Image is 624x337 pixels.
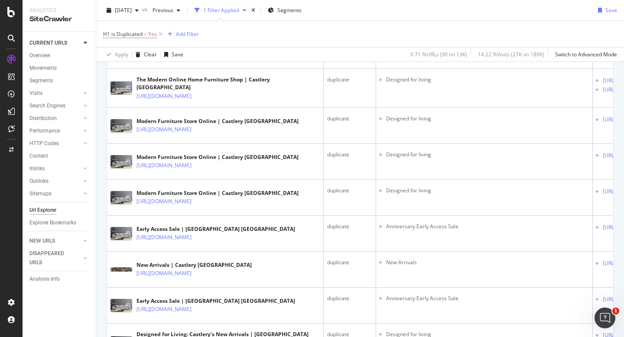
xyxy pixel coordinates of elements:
[264,3,305,17] button: Segments
[29,114,81,123] a: Distribution
[29,249,73,267] div: DISAPPEARED URLS
[191,3,250,17] button: 1 Filter Applied
[103,48,128,62] button: Apply
[29,237,55,246] div: NEW URLS
[595,308,615,328] iframe: Intercom live chat
[144,51,157,58] div: Clear
[612,308,619,314] span: 1
[110,267,132,272] img: main image
[176,30,199,38] div: Add Filter
[161,48,183,62] button: Save
[115,51,128,58] div: Apply
[29,64,90,73] a: Movements
[327,295,372,302] div: duplicate
[29,14,89,24] div: SiteCrawler
[386,151,589,159] li: Designed for living
[29,76,90,85] a: Segments
[136,261,252,269] div: New Arrivals​ | Castlery [GEOGRAPHIC_DATA]
[136,76,320,91] div: The Modern Online Home Furniture Shop | Castlery [GEOGRAPHIC_DATA]
[250,6,257,15] div: times
[148,28,157,40] span: Yes
[386,295,589,302] li: Anniversary Early Access Sale
[115,6,132,14] span: 2025 Sep. 21st
[29,51,90,60] a: Overview
[110,119,132,133] img: main image
[149,6,173,14] span: Previous
[327,187,372,194] div: duplicate
[203,6,239,14] div: 1 Filter Applied
[327,259,372,266] div: duplicate
[410,51,467,58] div: 0.71 % URLs ( 90 on 13K )
[29,164,45,173] div: Inlinks
[29,249,81,267] a: DISAPPEARED URLS
[110,299,132,312] img: main image
[277,6,302,14] span: Segments
[144,30,147,38] span: =
[29,7,89,14] div: Analytics
[103,3,142,17] button: [DATE]
[149,3,184,17] button: Previous
[110,227,132,240] img: main image
[29,275,60,284] div: Analysis Info
[172,51,183,58] div: Save
[29,51,50,60] div: Overview
[29,126,81,136] a: Performance
[110,155,132,168] img: main image
[327,76,372,84] div: duplicate
[136,189,299,197] div: Modern Furniture Store Online | Castlery [GEOGRAPHIC_DATA]
[110,191,132,204] img: main image
[29,89,42,98] div: Visits
[327,115,372,123] div: duplicate
[29,101,65,110] div: Search Engines
[29,189,52,198] div: Sitemaps
[29,114,57,123] div: Distribution
[136,92,192,100] a: [URL][DOMAIN_NAME]
[478,51,544,58] div: 14.22 % Visits ( 27K on 189K )
[29,152,48,161] div: Content
[327,223,372,230] div: duplicate
[29,206,90,215] a: Url Explorer
[605,6,617,14] div: Save
[29,218,76,227] div: Explorer Bookmarks
[136,161,192,170] a: [URL][DOMAIN_NAME]
[386,115,589,123] li: Designed for living
[29,152,90,161] a: Content
[136,197,192,206] a: [URL][DOMAIN_NAME]
[29,139,81,148] a: HTTP Codes
[29,39,67,48] div: CURRENT URLS
[386,259,589,266] li: New Arrivals
[110,81,132,95] img: main image
[136,153,299,161] div: Modern Furniture Store Online | Castlery [GEOGRAPHIC_DATA]
[386,187,589,194] li: Designed for living
[29,89,81,98] a: Visits
[29,101,81,110] a: Search Engines
[29,76,53,85] div: Segments
[29,275,90,284] a: Analysis Info
[29,177,81,186] a: Outlinks
[29,164,81,173] a: Inlinks
[29,206,56,215] div: Url Explorer
[136,117,299,125] div: Modern Furniture Store Online | Castlery [GEOGRAPHIC_DATA]
[29,177,49,186] div: Outlinks
[595,3,617,17] button: Save
[136,269,192,278] a: [URL][DOMAIN_NAME]
[29,139,59,148] div: HTTP Codes
[29,39,81,48] a: CURRENT URLS
[29,189,81,198] a: Sitemaps
[555,51,617,58] div: Switch to Advanced Mode
[136,305,192,314] a: [URL][DOMAIN_NAME]
[29,237,81,246] a: NEW URLS
[29,64,57,73] div: Movements
[142,6,149,13] span: vs
[29,218,90,227] a: Explorer Bookmarks
[136,225,295,233] div: Early Access Sale | [GEOGRAPHIC_DATA] [GEOGRAPHIC_DATA]
[29,126,60,136] div: Performance
[136,297,295,305] div: Early Access Sale | [GEOGRAPHIC_DATA] [GEOGRAPHIC_DATA]
[164,29,199,39] button: Add Filter
[386,223,589,230] li: Anniversary Early Access Sale
[136,125,192,134] a: [URL][DOMAIN_NAME]
[103,30,143,38] span: H1 is Duplicated
[552,48,617,62] button: Switch to Advanced Mode
[132,48,157,62] button: Clear
[136,233,192,242] a: [URL][DOMAIN_NAME]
